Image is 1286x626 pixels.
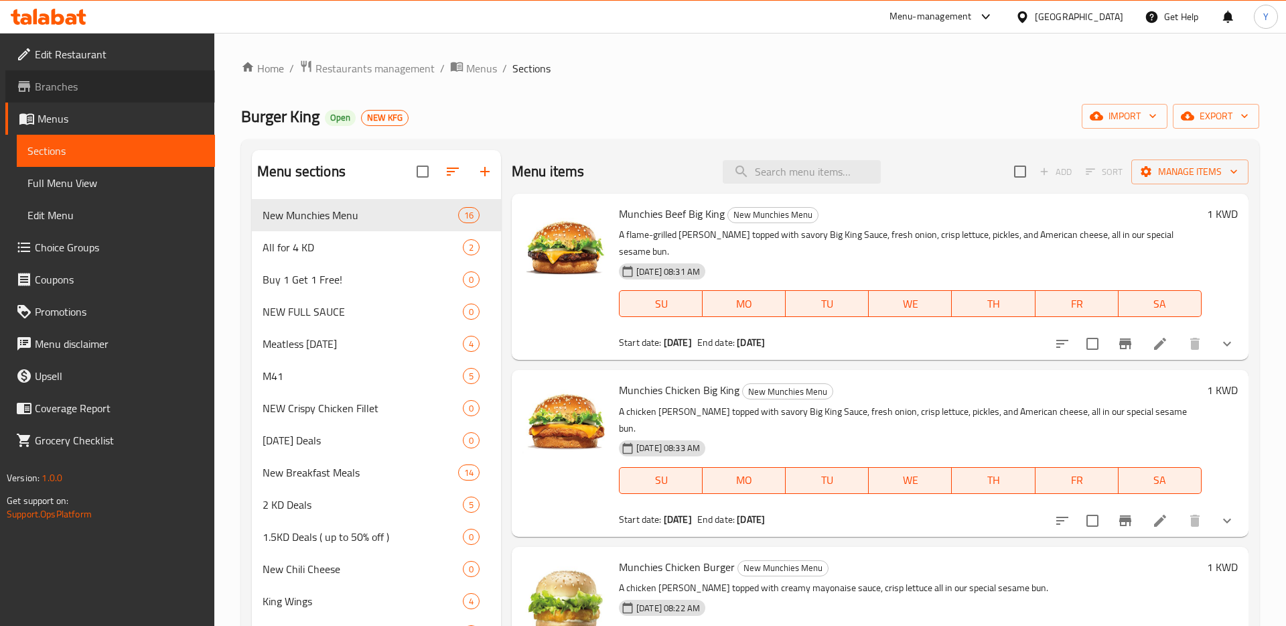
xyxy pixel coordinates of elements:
div: items [463,529,480,545]
button: show more [1211,505,1243,537]
div: NEW Crispy Chicken Fillet0 [252,392,501,424]
span: TH [957,471,1029,490]
span: All for 4 KD [263,239,463,255]
button: FR [1035,290,1119,317]
span: FR [1041,294,1113,314]
button: SU [619,290,703,317]
span: Open [325,112,356,123]
span: [DATE] Deals [263,432,463,448]
span: 2 KD Deals [263,497,463,513]
a: Grocery Checklist [5,424,215,456]
span: New Chili Cheese [263,561,463,577]
button: export [1173,104,1259,129]
a: Home [241,60,284,76]
span: Upsell [35,368,204,384]
div: Menu-management [889,9,972,25]
span: Coverage Report [35,400,204,416]
div: New Munchies Menu [742,383,833,399]
span: SA [1124,294,1196,314]
button: SA [1119,467,1202,494]
h6: 1 KWD [1207,204,1238,223]
span: 1.5KD Deals ( up to 50% off ) [263,529,463,545]
span: Full Menu View [27,175,204,191]
a: Branches [5,70,215,103]
span: Restaurants management [315,60,435,76]
span: MO [708,471,780,490]
div: New Munchies Menu [737,560,829,576]
div: Buy 1 Get 1 Free! [263,271,463,288]
span: 0 [463,434,479,447]
button: SA [1119,290,1202,317]
div: New Munchies Menu [263,207,458,223]
button: TU [786,290,869,317]
li: / [289,60,294,76]
li: / [440,60,445,76]
span: Y [1263,9,1269,24]
b: [DATE] [664,334,692,351]
div: All for 4 KD2 [252,231,501,263]
a: Edit menu item [1152,513,1168,529]
span: Munchies Chicken Burger [619,557,735,577]
img: Munchies Beef Big King [522,204,608,290]
span: Select section first [1077,162,1131,182]
span: Munchies Chicken Big King [619,380,739,400]
span: NEW KFG [362,112,408,123]
span: Edit Menu [27,207,204,223]
span: Start date: [619,334,662,351]
span: 0 [463,273,479,286]
a: Support.OpsPlatform [7,505,92,523]
span: New Breakfast Meals [263,464,458,481]
span: 0 [463,531,479,544]
div: items [463,497,480,513]
div: items [463,400,480,416]
button: sort-choices [1046,505,1078,537]
b: [DATE] [737,334,765,351]
div: M415 [252,360,501,392]
input: search [723,160,881,184]
div: Ramadan Deals [263,432,463,448]
span: NEW Crispy Chicken Fillet [263,400,463,416]
span: 0 [463,306,479,318]
span: Sort sections [437,155,469,188]
div: items [463,561,480,577]
span: 5 [463,370,479,383]
button: Manage items [1131,160,1248,184]
span: [DATE] 08:31 AM [631,265,705,278]
span: Meatless [DATE] [263,336,463,352]
span: Menus [466,60,497,76]
span: 14 [459,466,479,479]
span: Grocery Checklist [35,432,204,448]
span: Sections [27,143,204,159]
a: Menus [5,103,215,135]
p: A flame-grilled [PERSON_NAME] topped with savory Big King Sauce, fresh onion, crisp lettuce, pick... [619,227,1202,260]
div: items [463,368,480,384]
span: King Wings [263,593,463,609]
button: delete [1179,505,1211,537]
span: NEW FULL SAUCE [263,304,463,320]
button: show more [1211,328,1243,360]
img: Munchies Chicken Big King [522,381,608,466]
span: 4 [463,595,479,608]
button: sort-choices [1046,328,1078,360]
a: Upsell [5,360,215,392]
span: SU [625,294,697,314]
span: End date: [697,511,735,528]
button: import [1082,104,1167,129]
b: [DATE] [664,511,692,528]
span: Select section [1006,158,1034,186]
span: Promotions [35,304,204,320]
span: WE [874,294,946,314]
span: Branches [35,78,204,95]
a: Edit Restaurant [5,38,215,70]
div: 2 KD Deals5 [252,489,501,521]
span: Menu disclaimer [35,336,204,352]
button: TH [952,290,1035,317]
b: [DATE] [737,511,765,528]
a: Full Menu View [17,167,215,199]
span: 5 [463,499,479,511]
